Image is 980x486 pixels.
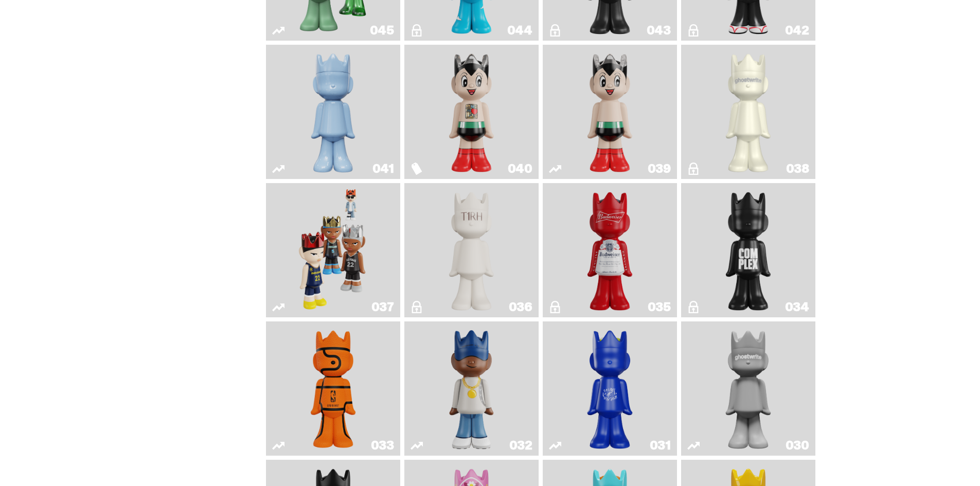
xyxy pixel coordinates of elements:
[650,439,671,452] div: 031
[687,326,809,452] a: One
[549,49,671,175] a: Astro Boy
[549,187,671,313] a: The King of ghosts
[444,49,499,175] img: Astro Boy (Heart)
[272,49,394,175] a: Schrödinger's ghost: Winter Blue
[549,326,671,452] a: Latte
[444,187,499,313] img: The1RoomButler
[721,187,776,313] img: Complex
[371,301,394,313] div: 037
[411,49,532,175] a: Astro Boy (Heart)
[508,163,532,175] div: 040
[371,439,394,452] div: 033
[785,24,809,37] div: 042
[583,187,637,313] img: The King of ghosts
[721,49,776,175] img: 1A
[648,163,671,175] div: 039
[372,163,394,175] div: 041
[306,326,361,452] img: Game Ball
[509,439,532,452] div: 032
[298,187,369,313] img: Game Face (2024)
[648,301,671,313] div: 035
[370,24,394,37] div: 045
[272,326,394,452] a: Game Ball
[786,163,809,175] div: 038
[687,187,809,313] a: Complex
[713,326,784,452] img: One
[509,301,532,313] div: 036
[583,49,637,175] img: Astro Boy
[306,49,361,175] img: Schrödinger's ghost: Winter Blue
[786,439,809,452] div: 030
[575,326,646,452] img: Latte
[436,326,507,452] img: Swingman
[411,326,532,452] a: Swingman
[785,301,809,313] div: 034
[272,187,394,313] a: Game Face (2024)
[507,24,532,37] div: 044
[647,24,671,37] div: 043
[687,49,809,175] a: 1A
[411,187,532,313] a: The1RoomButler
